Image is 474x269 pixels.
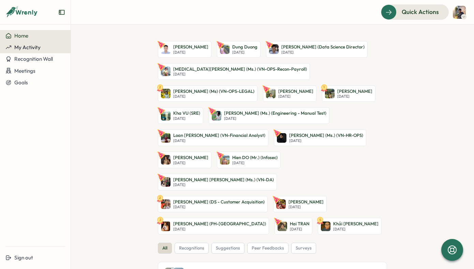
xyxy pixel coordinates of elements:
p: [PERSON_NAME] (Ms.) (Engineering - Manual Test) [224,110,326,116]
a: Dung DuongDung Duong[DATE] [217,41,261,58]
a: 1Thong Nguyen[PERSON_NAME][DATE] [322,85,375,102]
p: [DATE] [337,94,372,99]
a: Hien DO (Mr.) (Infosec)Hien DO (Mr.) (Infosec)[DATE] [217,152,281,168]
p: [DATE] [173,227,266,231]
a: Thanh MAI (Data Science Director)[PERSON_NAME] (Data Science Director)[DATE] [266,41,368,58]
a: Toan Trieu[PERSON_NAME][DATE] [263,85,316,102]
a: Asmita Dutta[PERSON_NAME][DATE] [158,152,211,168]
text: 2 [159,85,161,89]
img: Hoang Nguyen [453,6,466,19]
p: Hien DO (Mr.) (Infosec) [232,155,278,161]
p: Khải [PERSON_NAME] [333,221,379,227]
img: Uyen Phuong LE (Ms.) (VN-DA) [161,177,171,187]
span: Goals [14,79,28,86]
p: [DATE] [289,139,363,143]
p: Dung Duong [232,44,257,50]
img: Phuong BUI (Ms.) (Engineering - Manual Test) [212,111,221,121]
span: Sign out [14,254,33,261]
p: [DATE] [173,94,254,99]
p: [MEDICAL_DATA][PERSON_NAME] (Ms.) (VN-OPS-Recon-Payroll) [173,66,307,72]
img: Mai Thu [276,199,286,209]
p: [DATE] [173,161,208,165]
p: [PERSON_NAME] [173,155,208,161]
img: Anh TRAN (Ms.) (VN-HR-OPS) [277,133,286,143]
p: [PERSON_NAME] (DS - Customer Acquisition) [173,199,265,205]
a: 2Thu Nguyen (DS - Customer Acquisition)[PERSON_NAME] (DS - Customer Acquisition)[DATE] [158,196,268,213]
span: peer feedbacks [252,245,284,251]
span: Meetings [14,68,35,74]
p: [DATE] [173,116,200,121]
p: [DATE] [173,72,307,76]
p: [PERSON_NAME] (Ms) (VN-OPS-LEGAL) [173,88,254,95]
img: Hien DO (Mr.) (Infosec) [220,155,229,165]
a: Hai TRANHai TRAN[DATE] [275,218,312,235]
img: April Tonggol-Valdez (PH-CA) [161,222,171,231]
img: Tien NGUYEN (Ms) (VN-OPS-LEGAL) [161,89,171,98]
a: 2April Tonggol-Valdez (PH-CA)[PERSON_NAME] (PH-[GEOGRAPHIC_DATA])[DATE] [158,218,269,235]
a: Kha VU (SRE)Kha VU (SRE)[DATE] [158,107,203,124]
p: [PERSON_NAME] (Data Science Director) [281,44,365,50]
p: [DATE] [232,50,257,55]
p: Loan [PERSON_NAME] (VN-Financial Analyst) [173,132,265,139]
a: Anh TRAN (Ms.) (VN-HR-OPS)[PERSON_NAME] (Ms.) (VN-HR-OPS)[DATE] [274,129,366,146]
a: Uyen Phuong LE (Ms.) (VN-DA)[PERSON_NAME] [PERSON_NAME] (Ms.) (VN-DA)[DATE] [158,174,277,190]
p: [DATE] [224,116,326,121]
span: My Activity [14,44,41,51]
span: surveys [296,245,312,251]
a: Phuong BUI (Ms.) (Engineering - Manual Test)[PERSON_NAME] (Ms.) (Engineering - Manual Test)[DATE] [209,107,329,124]
img: Asmita Dutta [161,155,171,165]
img: Thu Nguyen (DS - Customer Acquisition) [161,199,171,209]
span: Recognition Wall [14,56,53,62]
button: Expand sidebar [58,9,65,16]
p: [PERSON_NAME] [PERSON_NAME] (Ms.) (VN-DA) [173,177,274,183]
img: Loan Phan (VN-Financial Analyst) [161,133,171,143]
p: Hai TRAN [290,221,309,227]
p: [DATE] [173,183,274,187]
p: [DATE] [290,227,309,231]
text: 2 [159,217,161,222]
a: 2Tien NGUYEN (Ms) (VN-OPS-LEGAL)[PERSON_NAME] (Ms) (VN-OPS-LEGAL)[DATE] [158,85,257,102]
p: Kha VU (SRE) [173,110,200,116]
img: Tham TRAN (Ms.) (VN-OPS-Recon-Payroll) [161,67,171,76]
a: 5Khải TS TrươngKhải [PERSON_NAME][DATE] [318,218,382,235]
a: Trong Nguyen[PERSON_NAME][DATE] [158,41,211,58]
img: Trong Nguyen [161,44,171,54]
p: [PERSON_NAME] [337,88,372,95]
p: [DATE] [232,161,278,165]
span: suggestions [216,245,240,251]
p: [DATE] [281,50,365,55]
span: Quick Actions [402,8,439,16]
p: [DATE] [173,139,265,143]
p: [DATE] [333,227,379,231]
p: [DATE] [278,94,313,99]
img: Thanh MAI (Data Science Director) [269,44,279,54]
img: Khải TS Trương [321,222,330,231]
button: Quick Actions [381,4,449,19]
img: Hai TRAN [278,222,287,231]
p: [PERSON_NAME] (Ms.) (VN-HR-OPS) [289,132,363,139]
a: Tham TRAN (Ms.) (VN-OPS-Recon-Payroll)[MEDICAL_DATA][PERSON_NAME] (Ms.) (VN-OPS-Recon-Payroll)[DATE] [158,63,310,80]
img: Dung Duong [220,44,229,54]
p: [DATE] [173,50,208,55]
p: [PERSON_NAME] [278,88,313,95]
img: Kha VU (SRE) [161,111,171,121]
text: 1 [324,85,325,89]
img: Thong Nguyen [325,89,335,98]
a: Mai Thu[PERSON_NAME][DATE] [273,196,327,213]
p: [DATE] [173,205,265,209]
a: Loan Phan (VN-Financial Analyst)Loan [PERSON_NAME] (VN-Financial Analyst)[DATE] [158,129,268,146]
p: [PERSON_NAME] (PH-[GEOGRAPHIC_DATA]) [173,221,266,227]
p: [PERSON_NAME] [288,199,324,205]
text: 2 [159,195,161,200]
span: recognitions [179,245,204,251]
text: 5 [319,217,321,222]
span: all [162,245,167,251]
p: [PERSON_NAME] [173,44,208,50]
p: [DATE] [288,205,324,209]
span: Home [14,32,28,39]
img: Toan Trieu [266,89,276,98]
